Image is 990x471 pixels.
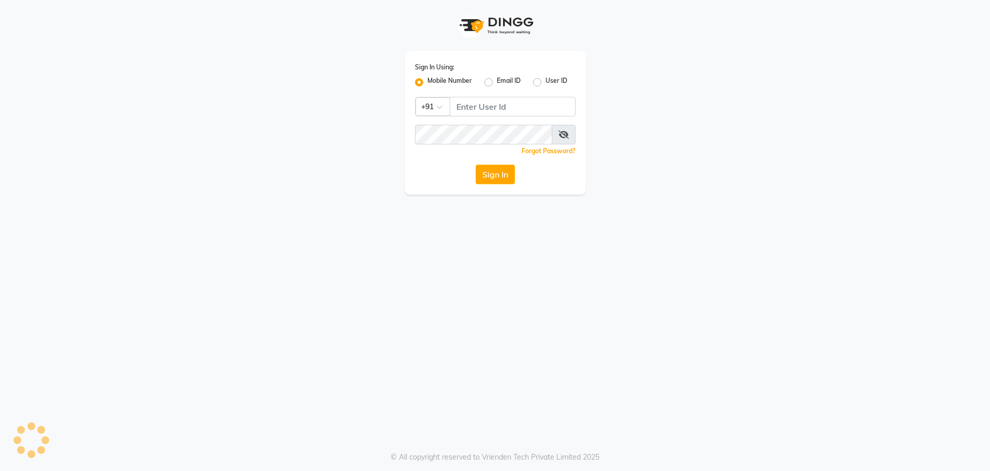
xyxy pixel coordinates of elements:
[454,10,537,41] img: logo1.svg
[546,76,567,89] label: User ID
[427,76,472,89] label: Mobile Number
[415,63,454,72] label: Sign In Using:
[415,125,552,144] input: Username
[522,147,576,155] a: Forgot Password?
[450,97,576,116] input: Username
[476,165,515,184] button: Sign In
[497,76,521,89] label: Email ID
